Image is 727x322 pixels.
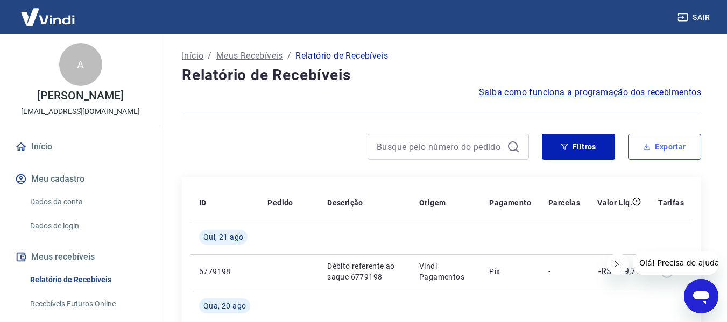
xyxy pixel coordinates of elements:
[598,265,641,278] p: -R$ 369,77
[26,191,148,213] a: Dados da conta
[13,1,83,33] img: Vindi
[6,8,90,16] span: Olá! Precisa de ajuda?
[548,197,580,208] p: Parcelas
[13,167,148,191] button: Meu cadastro
[377,139,503,155] input: Busque pelo número do pedido
[59,43,102,86] div: A
[658,197,684,208] p: Tarifas
[267,197,293,208] p: Pedido
[182,49,203,62] a: Início
[684,279,718,313] iframe: Botão para abrir a janela de mensagens
[208,49,211,62] p: /
[489,197,531,208] p: Pagamento
[203,232,243,242] span: Qui, 21 ago
[203,300,246,311] span: Qua, 20 ago
[26,293,148,315] a: Recebíveis Futuros Online
[419,261,472,282] p: Vindi Pagamentos
[542,134,615,160] button: Filtros
[548,266,580,277] p: -
[327,261,402,282] p: Débito referente ao saque 6779198
[13,135,148,159] a: Início
[199,266,250,277] p: 6779198
[628,134,701,160] button: Exportar
[675,8,714,27] button: Sair
[489,266,531,277] p: Pix
[13,245,148,269] button: Meus recebíveis
[199,197,207,208] p: ID
[419,197,446,208] p: Origem
[295,49,388,62] p: Relatório de Recebíveis
[479,86,701,99] a: Saiba como funciona a programação dos recebimentos
[216,49,283,62] a: Meus Recebíveis
[37,90,123,102] p: [PERSON_NAME]
[597,197,632,208] p: Valor Líq.
[327,197,363,208] p: Descrição
[26,269,148,291] a: Relatório de Recebíveis
[607,253,629,275] iframe: Fechar mensagem
[26,215,148,237] a: Dados de login
[21,106,140,117] p: [EMAIL_ADDRESS][DOMAIN_NAME]
[633,251,718,275] iframe: Mensagem da empresa
[287,49,291,62] p: /
[182,65,701,86] h4: Relatório de Recebíveis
